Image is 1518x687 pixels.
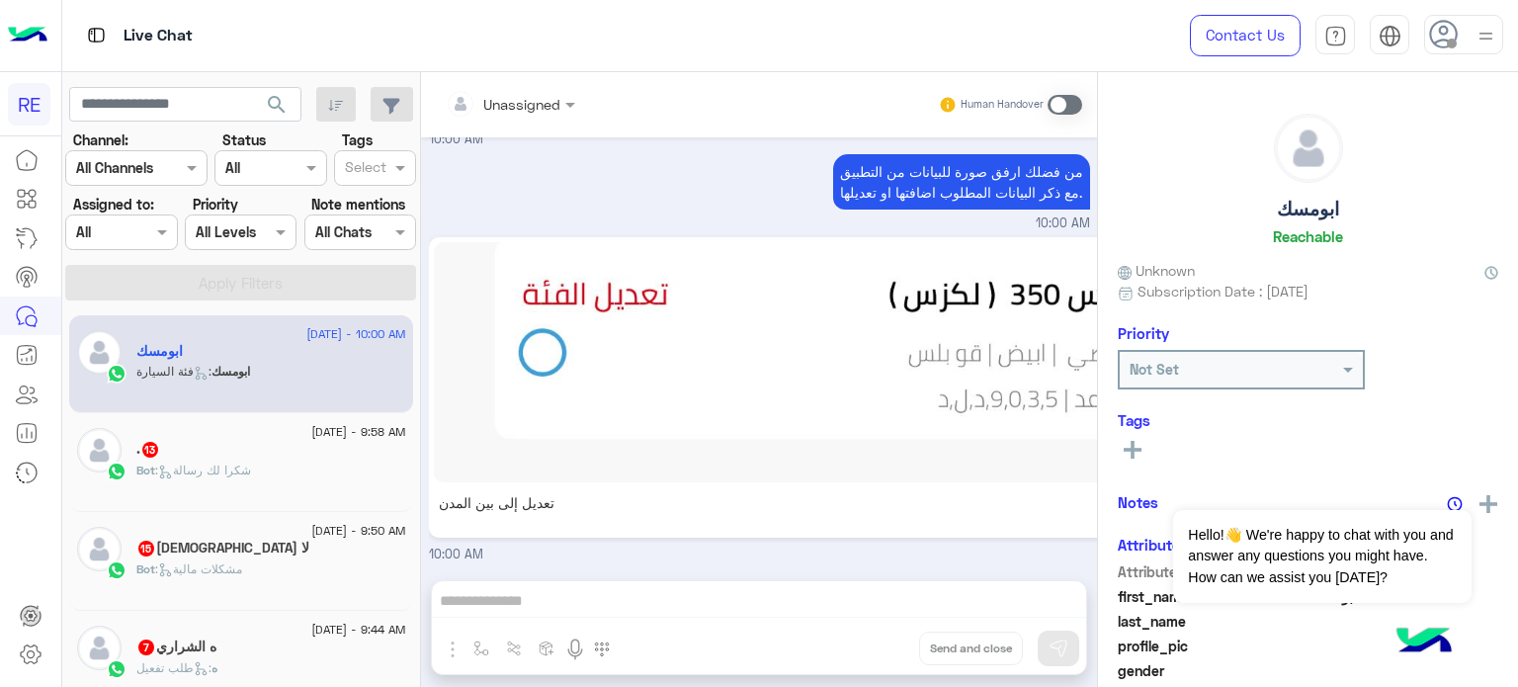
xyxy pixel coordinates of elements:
[1118,561,1307,582] span: Attribute Name
[136,343,183,360] h5: ابومسك
[136,364,211,379] span: : فئة السيارة
[342,129,373,150] label: Tags
[136,540,309,557] h5: لا اله الا الله
[342,156,386,182] div: Select
[65,265,416,301] button: Apply Filters
[1310,660,1499,681] span: null
[84,23,109,47] img: tab
[434,242,1368,482] img: 1132601548800679.jpg
[107,462,126,481] img: WhatsApp
[8,15,47,56] img: Logo
[155,561,242,576] span: : مشكلات مالية
[1479,495,1497,513] img: add
[1315,15,1355,56] a: tab
[1118,260,1195,281] span: Unknown
[253,87,301,129] button: search
[1036,215,1090,233] span: 10:00 AM
[1118,611,1307,632] span: last_name
[1118,493,1158,511] h6: Notes
[1277,198,1339,220] h5: ابومسك
[124,23,193,49] p: Live Chat
[1118,411,1498,429] h6: Tags
[1118,586,1307,607] span: first_name
[429,547,483,561] span: 10:00 AM
[961,97,1044,113] small: Human Handover
[1118,536,1188,554] h6: Attributes
[1275,115,1342,182] img: defaultAdmin.png
[1474,24,1498,48] img: profile
[1390,608,1459,677] img: hulul-logo.png
[311,522,405,540] span: [DATE] - 9:50 AM
[136,639,216,655] h5: ه الشراري
[8,83,50,126] div: RE
[77,527,122,571] img: defaultAdmin.png
[265,93,289,117] span: search
[1118,636,1307,656] span: profile_pic
[833,154,1090,210] p: 31/8/2025, 10:00 AM
[1173,510,1471,603] span: Hello!👋 We're happy to chat with you and answer any questions you might have. How can we assist y...
[1190,15,1301,56] a: Contact Us
[222,129,266,150] label: Status
[136,660,211,675] span: : طلب تفعيل
[311,194,405,215] label: Note mentions
[311,621,405,639] span: [DATE] - 9:44 AM
[429,237,1373,538] a: تعديل إلى بين المدن
[1324,25,1347,47] img: tab
[73,129,128,150] label: Channel:
[107,364,126,384] img: WhatsApp
[77,330,122,375] img: defaultAdmin.png
[107,560,126,580] img: WhatsApp
[107,659,126,679] img: WhatsApp
[193,194,238,215] label: Priority
[155,463,251,477] span: : شكرا لك رسالة
[136,441,160,458] h5: .
[142,442,158,458] span: 13
[77,428,122,472] img: defaultAdmin.png
[1118,660,1307,681] span: gender
[211,660,217,675] span: ه
[138,541,154,557] span: 15
[136,561,155,576] span: Bot
[429,131,483,146] span: 10:00 AM
[1138,281,1308,301] span: Subscription Date : [DATE]
[136,463,155,477] span: Bot
[306,325,405,343] span: [DATE] - 10:00 AM
[211,364,250,379] span: ابومسك
[311,423,405,441] span: [DATE] - 9:58 AM
[434,487,569,518] p: تعديل إلى بين المدن
[77,626,122,670] img: defaultAdmin.png
[1379,25,1401,47] img: tab
[1273,227,1343,245] h6: Reachable
[73,194,154,215] label: Assigned to:
[919,632,1023,665] button: Send and close
[138,640,154,655] span: 7
[1118,324,1169,342] h6: Priority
